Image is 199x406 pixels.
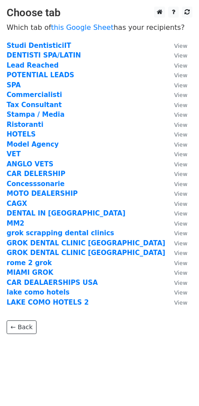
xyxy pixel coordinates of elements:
small: View [174,72,187,79]
a: HOTELS [7,130,36,138]
a: Commercialisti [7,91,62,99]
a: MIAMI GROK [7,269,53,277]
a: View [165,239,187,247]
a: ANGLO VETS [7,160,53,168]
p: Which tab of has your recipients? [7,23,192,32]
small: View [174,122,187,128]
small: View [174,240,187,247]
a: View [165,150,187,158]
a: View [165,121,187,129]
small: View [174,131,187,138]
a: View [165,170,187,178]
a: View [165,111,187,119]
small: View [174,151,187,158]
small: View [174,250,187,256]
small: View [174,82,187,89]
a: rome 2 grok [7,259,52,267]
small: View [174,210,187,217]
a: GROK DENTAL CLINIC [GEOGRAPHIC_DATA] [7,249,165,257]
small: View [174,62,187,69]
small: View [174,92,187,98]
small: View [174,52,187,59]
a: View [165,61,187,69]
a: View [165,160,187,168]
small: View [174,269,187,276]
a: View [165,288,187,296]
small: View [174,220,187,227]
a: CAR DEALAERSHIPS USA [7,279,98,287]
a: DENTAL IN [GEOGRAPHIC_DATA] [7,209,125,217]
a: MM2 [7,219,24,227]
a: CAR DELERSHIP [7,170,65,178]
a: grok scrapping dental clinics [7,229,114,237]
a: View [165,269,187,277]
a: View [165,249,187,257]
small: View [174,190,187,197]
a: View [165,42,187,50]
a: View [165,101,187,109]
h3: Choose tab [7,7,192,19]
small: View [174,161,187,168]
a: View [165,200,187,208]
a: lake como hotels [7,288,70,296]
a: POTENTIAL LEADS [7,71,74,79]
a: View [165,140,187,148]
a: View [165,180,187,188]
a: View [165,219,187,227]
small: View [174,181,187,187]
small: View [174,111,187,118]
a: CAGX [7,200,27,208]
a: this Google Sheet [51,23,114,32]
a: Tax Consultant [7,101,62,109]
small: View [174,201,187,207]
small: View [174,171,187,177]
small: View [174,141,187,148]
small: View [174,299,187,306]
a: Model Agency [7,140,59,148]
small: View [174,43,187,49]
a: GROK DENTAL CLINIC [GEOGRAPHIC_DATA] [7,239,165,247]
a: Concesssonarie [7,180,65,188]
a: View [165,190,187,198]
a: MOTO DEALERSHIP [7,190,77,198]
a: Stampa / Media [7,111,65,119]
a: View [165,51,187,59]
a: View [165,229,187,237]
small: View [174,289,187,296]
a: View [165,71,187,79]
a: SPA [7,81,21,89]
a: View [165,298,187,306]
strong: Lead Reached [7,61,59,69]
small: View [174,102,187,108]
a: Ristoranti [7,121,44,129]
a: View [165,259,187,267]
a: View [165,279,187,287]
small: View [174,260,187,266]
a: VET [7,150,21,158]
a: Studi DentisticiIT [7,42,71,50]
small: View [174,230,187,237]
a: LAKE COMO HOTELS 2 [7,298,89,306]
